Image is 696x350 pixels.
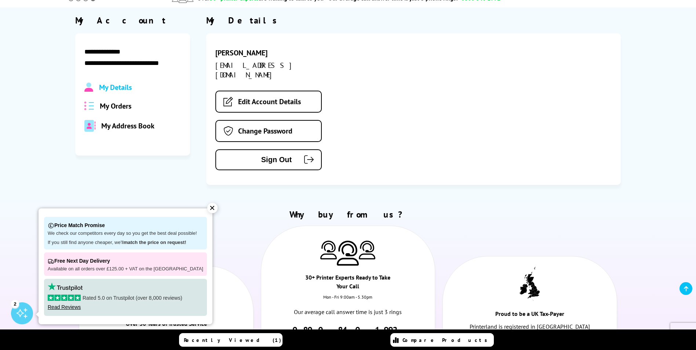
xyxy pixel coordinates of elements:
p: We check our competitors every day so you get the best deal possible! [48,230,203,237]
p: Available on all orders over £125.00 + VAT on the [GEOGRAPHIC_DATA] [48,266,203,272]
div: 2 [11,300,19,308]
div: My Account [75,15,190,26]
div: My Details [206,15,621,26]
a: Edit Account Details [215,91,322,113]
span: Compare Products [402,337,491,343]
img: Profile.svg [84,83,93,92]
div: ✕ [207,203,218,213]
img: trustpilot rating [48,282,83,291]
div: Mon - Fri 9:00am - 5.30pm [261,294,435,307]
span: Recently Viewed (1) [184,337,281,343]
a: Compare Products [390,333,494,347]
div: Over 30 Years of Trusted Service [123,319,210,332]
span: My Orders [100,101,131,111]
a: Read Reviews [48,304,81,310]
span: My Details [99,83,132,92]
p: Rated 5.0 on Trustpilot (over 8,000 reviews) [48,295,203,301]
div: Proud to be a UK Tax-Payer [486,309,573,322]
button: Sign Out [215,149,322,170]
span: My Address Book [101,121,154,131]
div: [EMAIL_ADDRESS][DOMAIN_NAME] [215,61,346,80]
img: Printer Experts [359,241,375,259]
img: all-order.svg [84,102,94,110]
p: Our average call answer time is just 3 rings [287,307,409,317]
a: Recently Viewed (1) [179,333,283,347]
img: Printer Experts [337,241,359,266]
a: Change Password [215,120,322,142]
img: Printer Experts [320,241,337,259]
img: UK tax payer [520,267,540,300]
img: address-book-duotone-solid.svg [84,120,95,132]
p: Price Match Promise [48,220,203,230]
p: Free Next Day Delivery [48,256,203,266]
div: 30+ Printer Experts Ready to Take Your Call [305,273,391,294]
strong: match the price on request! [124,240,186,245]
div: [PERSON_NAME] [215,48,346,58]
a: 0800 840 1992 [292,324,404,336]
p: If you still find anyone cheaper, we'll [48,240,203,246]
img: stars-5.svg [48,295,81,301]
h2: Why buy from us? [75,209,620,220]
span: Sign Out [227,156,292,164]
